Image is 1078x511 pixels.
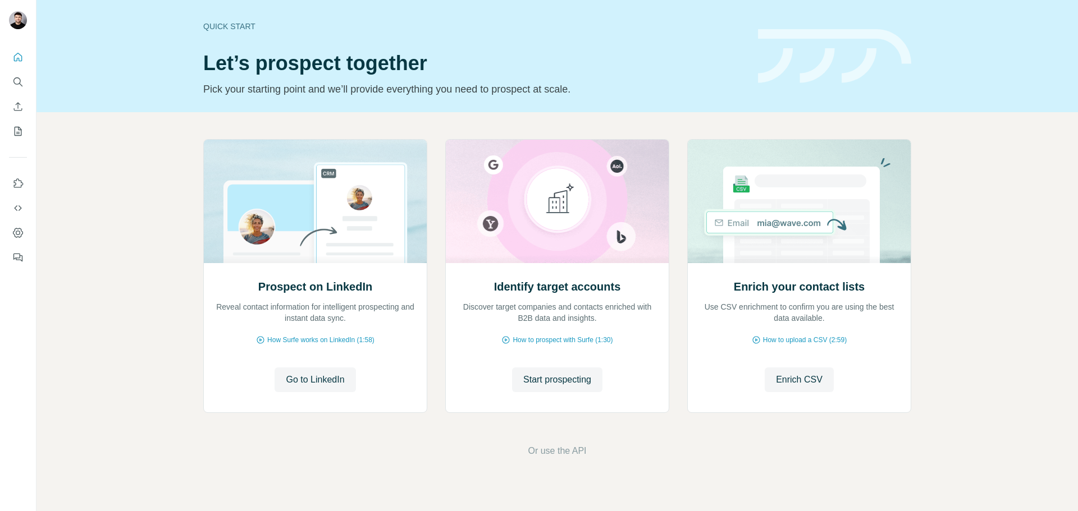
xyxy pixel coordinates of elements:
[512,367,602,392] button: Start prospecting
[203,21,744,32] div: Quick start
[445,140,669,263] img: Identify target accounts
[9,121,27,141] button: My lists
[203,81,744,97] p: Pick your starting point and we’ll provide everything you need to prospect at scale.
[9,173,27,194] button: Use Surfe on LinkedIn
[523,373,591,386] span: Start prospecting
[203,140,427,263] img: Prospect on LinkedIn
[699,301,899,324] p: Use CSV enrichment to confirm you are using the best data available.
[494,279,621,294] h2: Identify target accounts
[258,279,372,294] h2: Prospect on LinkedIn
[513,335,613,345] span: How to prospect with Surfe (1:30)
[763,335,847,345] span: How to upload a CSV (2:59)
[758,29,911,84] img: banner
[687,140,911,263] img: Enrich your contact lists
[9,11,27,29] img: Avatar
[215,301,415,324] p: Reveal contact information for intelligent prospecting and instant data sync.
[9,247,27,268] button: Feedback
[765,367,834,392] button: Enrich CSV
[734,279,865,294] h2: Enrich your contact lists
[776,373,823,386] span: Enrich CSV
[9,223,27,243] button: Dashboard
[286,373,344,386] span: Go to LinkedIn
[267,335,374,345] span: How Surfe works on LinkedIn (1:58)
[9,47,27,67] button: Quick start
[9,72,27,92] button: Search
[457,301,657,324] p: Discover target companies and contacts enriched with B2B data and insights.
[275,367,355,392] button: Go to LinkedIn
[9,198,27,218] button: Use Surfe API
[528,444,586,458] button: Or use the API
[203,52,744,75] h1: Let’s prospect together
[9,96,27,117] button: Enrich CSV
